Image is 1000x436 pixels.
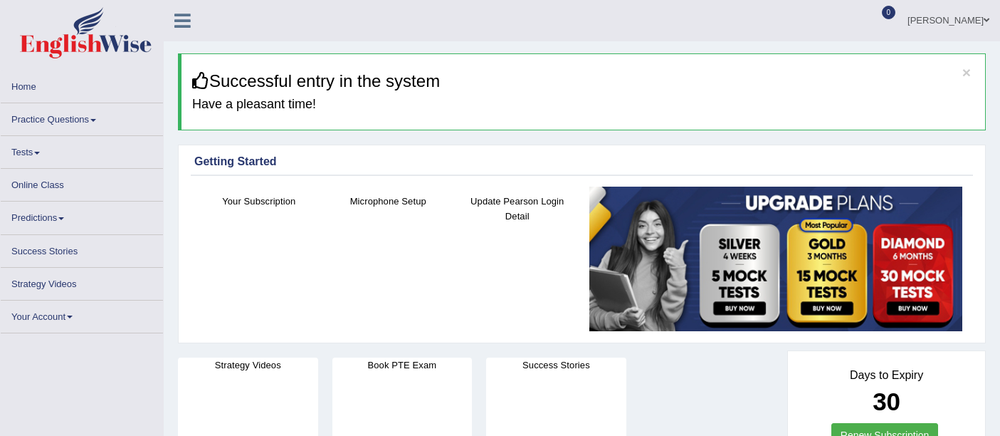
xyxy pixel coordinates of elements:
span: 0 [882,6,896,19]
a: Tests [1,136,163,164]
img: small5.jpg [589,187,963,331]
h4: Book PTE Exam [332,358,473,373]
a: Online Class [1,169,163,197]
h4: Have a pleasant time! [192,98,974,112]
h4: Strategy Videos [178,358,318,373]
a: Predictions [1,202,163,229]
div: Getting Started [194,153,969,170]
a: Strategy Videos [1,268,163,296]
h4: Update Pearson Login Detail [460,194,575,224]
a: Success Stories [1,235,163,263]
a: Your Account [1,301,163,328]
h4: Microphone Setup [331,194,446,209]
h4: Your Subscription [201,194,317,209]
h3: Successful entry in the system [192,72,974,90]
b: 30 [873,388,900,415]
button: × [962,65,971,80]
a: Practice Questions [1,103,163,131]
h4: Days to Expiry [804,369,969,382]
a: Home [1,71,163,98]
h4: Success Stories [486,358,626,373]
